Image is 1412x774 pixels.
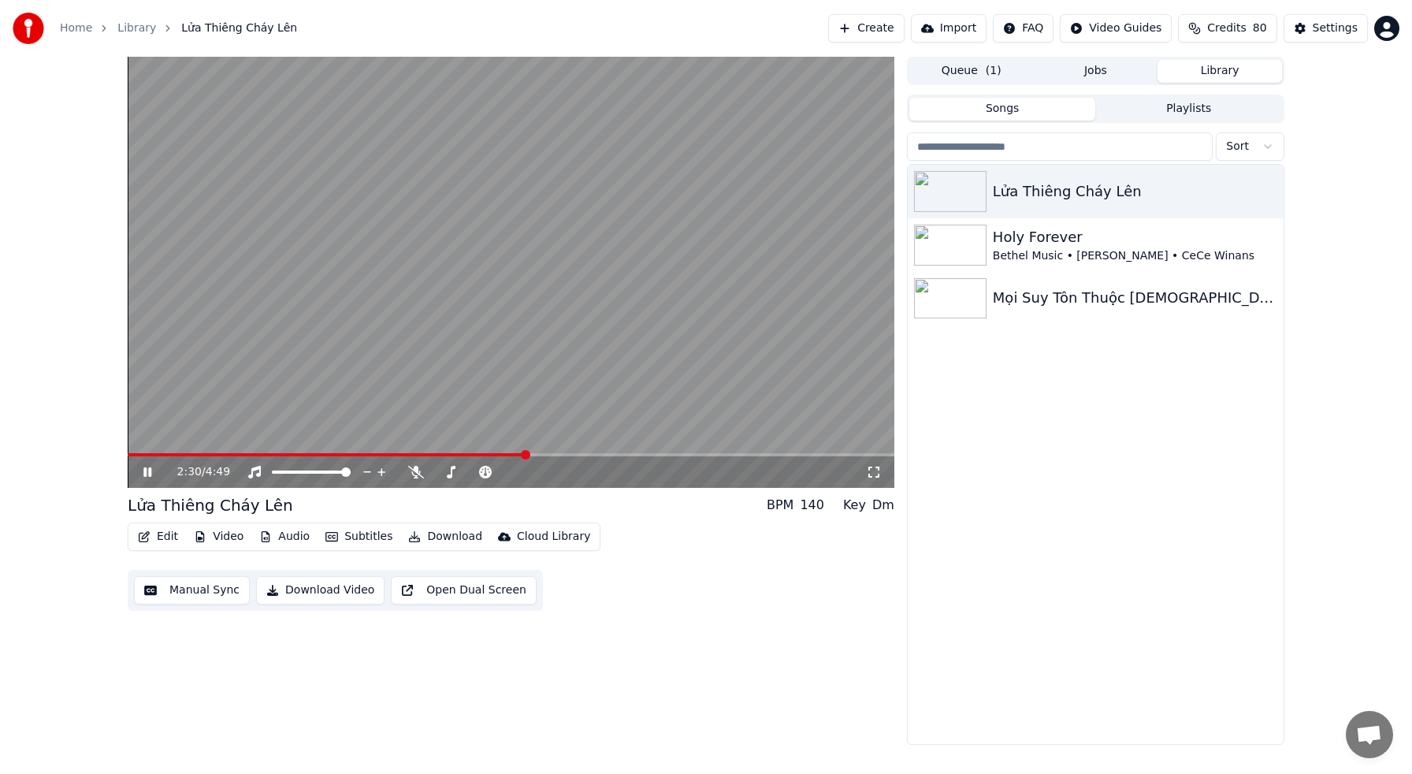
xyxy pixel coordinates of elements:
[1060,14,1172,43] button: Video Guides
[1095,98,1282,121] button: Playlists
[1034,60,1158,83] button: Jobs
[993,287,1277,309] div: Mọi Suy Tôn Thuộc [DEMOGRAPHIC_DATA]
[181,20,297,36] span: Lửa Thiêng Cháy Lên
[319,526,399,548] button: Subtitles
[177,464,215,480] div: /
[828,14,905,43] button: Create
[1253,20,1267,36] span: 80
[1178,14,1276,43] button: Credits80
[993,14,1053,43] button: FAQ
[909,98,1096,121] button: Songs
[1284,14,1368,43] button: Settings
[1346,711,1393,758] a: Open chat
[132,526,184,548] button: Edit
[402,526,489,548] button: Download
[986,63,1001,79] span: ( 1 )
[177,464,202,480] span: 2:30
[1313,20,1358,36] div: Settings
[391,576,537,605] button: Open Dual Screen
[993,226,1277,248] div: Holy Forever
[993,180,1277,203] div: Lửa Thiêng Cháy Lên
[800,496,824,515] div: 140
[117,20,156,36] a: Library
[1157,60,1282,83] button: Library
[60,20,92,36] a: Home
[253,526,316,548] button: Audio
[134,576,250,605] button: Manual Sync
[909,60,1034,83] button: Queue
[843,496,866,515] div: Key
[256,576,385,605] button: Download Video
[872,496,894,515] div: Dm
[1226,139,1249,154] span: Sort
[517,529,590,545] div: Cloud Library
[206,464,230,480] span: 4:49
[128,494,293,516] div: Lửa Thiêng Cháy Lên
[188,526,250,548] button: Video
[60,20,297,36] nav: breadcrumb
[767,496,793,515] div: BPM
[911,14,987,43] button: Import
[13,13,44,44] img: youka
[1207,20,1246,36] span: Credits
[993,248,1277,264] div: Bethel Music • [PERSON_NAME] • CeCe Winans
